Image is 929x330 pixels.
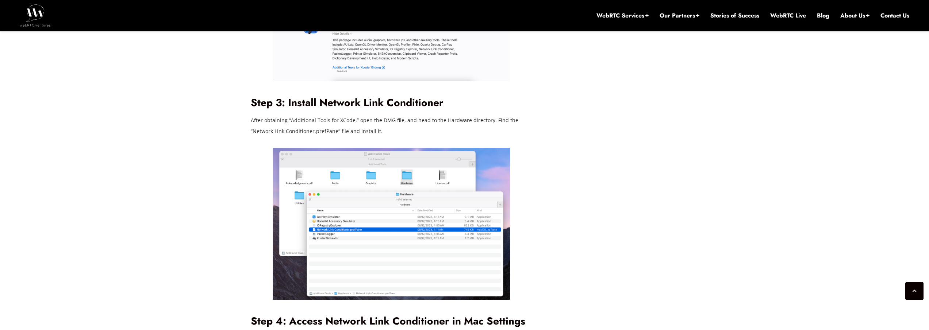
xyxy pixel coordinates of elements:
[840,12,870,20] a: About Us
[880,12,909,20] a: Contact Us
[596,12,649,20] a: WebRTC Services
[817,12,829,20] a: Blog
[660,12,699,20] a: Our Partners
[251,97,532,109] h2: Step 3: Install Network Link Conditioner
[20,4,51,26] img: WebRTC.ventures
[251,115,532,137] p: After obtaining “Additional Tools for XCode,” open the DMG file, and head to the Hardware directo...
[710,12,759,20] a: Stories of Success
[770,12,806,20] a: WebRTC Live
[251,315,532,328] h2: Step 4: Access Network Link Conditioner in Mac Settings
